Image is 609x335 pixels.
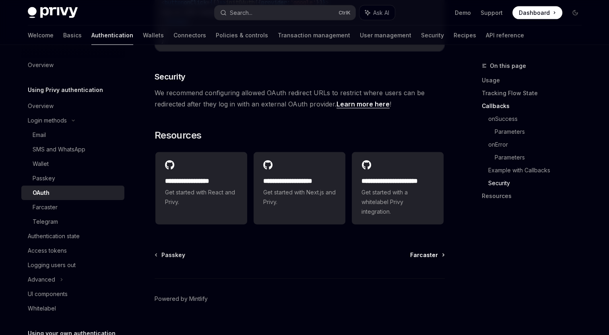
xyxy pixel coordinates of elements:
[360,26,411,45] a: User management
[421,26,444,45] a: Security
[155,129,202,142] span: Resources
[33,130,46,140] div: Email
[28,60,54,70] div: Overview
[486,26,524,45] a: API reference
[28,231,80,241] div: Authentication state
[361,188,434,217] span: Get started with a whitelabel Privy integration.
[481,9,503,17] a: Support
[490,61,526,71] span: On this page
[173,26,206,45] a: Connectors
[482,74,588,87] a: Usage
[21,142,124,157] a: SMS and WhatsApp
[28,246,67,255] div: Access tokens
[155,295,208,303] a: Powered by Mintlify
[495,125,588,138] a: Parameters
[63,26,82,45] a: Basics
[495,151,588,164] a: Parameters
[336,100,390,108] a: Learn more here
[28,85,103,95] h5: Using Privy authentication
[216,26,268,45] a: Policies & controls
[359,6,395,20] button: Ask AI
[488,164,588,177] a: Example with Callbacks
[454,26,476,45] a: Recipes
[21,229,124,243] a: Authentication state
[33,188,50,198] div: OAuth
[155,87,445,110] span: We recommend configuring allowed OAuth redirect URLs to restrict where users can be redirected af...
[410,251,438,259] span: Farcaster
[215,6,355,20] button: Search...CtrlK
[21,243,124,258] a: Access tokens
[512,6,562,19] a: Dashboard
[21,171,124,186] a: Passkey
[21,58,124,72] a: Overview
[28,260,76,270] div: Logging users out
[339,10,351,16] span: Ctrl K
[21,157,124,171] a: Wallet
[519,9,550,17] span: Dashboard
[33,159,49,169] div: Wallet
[488,177,588,190] a: Security
[165,188,237,207] span: Get started with React and Privy.
[410,251,444,259] a: Farcaster
[28,304,56,313] div: Whitelabel
[28,26,54,45] a: Welcome
[33,202,58,212] div: Farcaster
[28,275,55,284] div: Advanced
[455,9,471,17] a: Demo
[33,145,85,154] div: SMS and WhatsApp
[21,287,124,301] a: UI components
[21,128,124,142] a: Email
[21,99,124,113] a: Overview
[161,251,185,259] span: Passkey
[21,200,124,214] a: Farcaster
[28,116,67,125] div: Login methods
[263,188,336,207] span: Get started with Next.js and Privy.
[21,258,124,272] a: Logging users out
[488,138,588,151] a: onError
[278,26,350,45] a: Transaction management
[373,9,389,17] span: Ask AI
[482,100,588,112] a: Callbacks
[155,71,186,82] span: Security
[28,7,78,18] img: dark logo
[28,289,68,299] div: UI components
[155,251,185,259] a: Passkey
[569,6,582,19] button: Toggle dark mode
[21,214,124,229] a: Telegram
[21,301,124,316] a: Whitelabel
[482,87,588,100] a: Tracking Flow State
[33,174,55,183] div: Passkey
[33,217,58,227] div: Telegram
[230,8,252,18] div: Search...
[91,26,133,45] a: Authentication
[482,190,588,202] a: Resources
[28,101,54,111] div: Overview
[21,186,124,200] a: OAuth
[488,112,588,125] a: onSuccess
[143,26,164,45] a: Wallets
